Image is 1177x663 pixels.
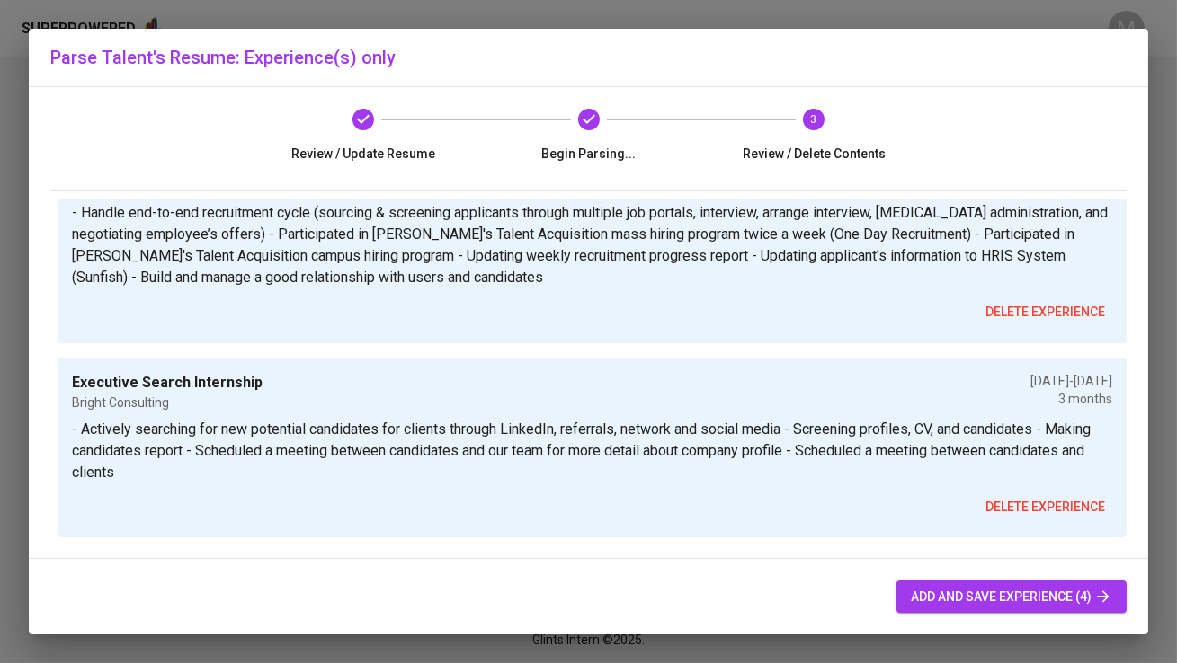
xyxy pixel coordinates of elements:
p: 3 months [1030,390,1112,408]
p: - Handle end-to-end recruitment cycle (sourcing & screening applicants through multiple job porta... [72,202,1112,288]
button: delete experience [978,296,1112,329]
p: [DATE] - [DATE] [1030,372,1112,390]
p: - Actively searching for new potential candidates for clients through LinkedIn, referrals, networ... [72,419,1112,483]
button: add and save experience (4) [896,580,1127,614]
button: delete experience [978,491,1112,524]
span: Begin Parsing... [483,145,694,163]
span: delete experience [985,496,1105,518]
span: Review / Delete Contents [709,145,920,163]
span: Review / Update Resume [258,145,469,163]
h6: Parse Talent's Resume: Experience(s) only [50,43,1127,72]
span: add and save experience (4) [911,586,1112,608]
p: Bright Consulting [72,393,263,411]
p: Executive Search Internship [72,372,263,393]
text: 3 [811,113,817,126]
span: delete experience [985,301,1105,323]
